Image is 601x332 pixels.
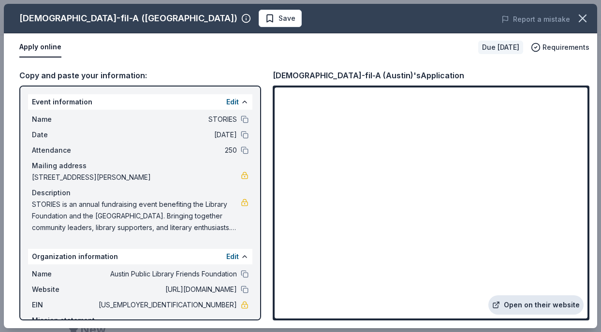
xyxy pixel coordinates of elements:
span: Austin Public Library Friends Foundation [97,268,237,280]
span: [DATE] [97,129,237,141]
span: Requirements [542,42,589,53]
span: 250 [97,144,237,156]
span: STORIES [97,114,237,125]
button: Report a mistake [501,14,570,25]
span: [STREET_ADDRESS][PERSON_NAME] [32,172,241,183]
span: [URL][DOMAIN_NAME] [97,284,237,295]
span: Attendance [32,144,97,156]
div: Due [DATE] [478,41,523,54]
span: Save [279,13,295,24]
div: Copy and paste your information: [19,69,261,82]
span: Date [32,129,97,141]
button: Save [259,10,302,27]
div: [DEMOGRAPHIC_DATA]-fil-A (Austin)'s Application [273,69,464,82]
div: Mission statement [32,315,249,326]
button: Apply online [19,37,61,58]
span: Website [32,284,97,295]
span: Name [32,114,97,125]
div: Mailing address [32,160,249,172]
div: Description [32,187,249,199]
a: Open on their website [488,295,584,315]
button: Edit [226,96,239,108]
span: STORIES is an annual fundraising event benefiting the Library Foundation and the [GEOGRAPHIC_DATA... [32,199,241,233]
div: Organization information [28,249,252,264]
span: EIN [32,299,97,311]
span: Name [32,268,97,280]
span: [US_EMPLOYER_IDENTIFICATION_NUMBER] [97,299,237,311]
button: Requirements [531,42,589,53]
div: [DEMOGRAPHIC_DATA]-fil-A ([GEOGRAPHIC_DATA]) [19,11,237,26]
button: Edit [226,251,239,262]
div: Event information [28,94,252,110]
